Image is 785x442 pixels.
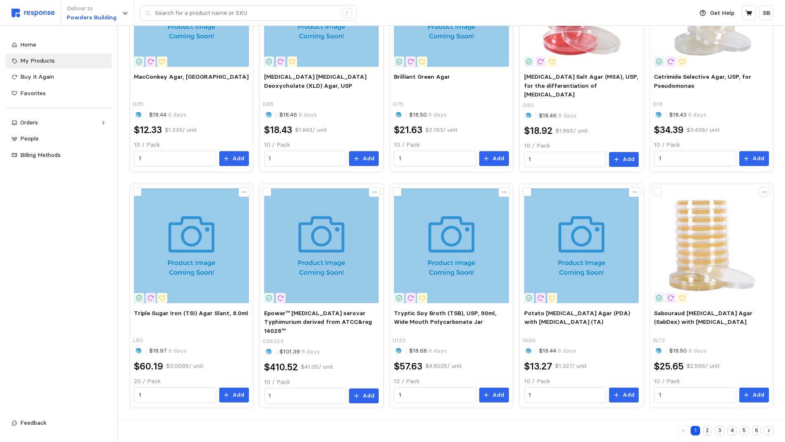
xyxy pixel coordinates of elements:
a: Orders [6,115,112,130]
p: G75 [393,100,403,109]
p: U133 [393,336,405,345]
img: l50_1.jpg [134,188,248,303]
input: Qty [659,151,731,166]
p: $18.50 [409,110,447,119]
p: 10 / Pack [654,140,769,150]
img: u133_1.jpg [394,188,508,303]
p: $18.46 [539,111,576,120]
p: 10 / Pack [524,377,639,386]
input: Qty [529,152,601,167]
span: Brilliant Green Agar [394,73,450,80]
span: Buy It Again [20,73,54,80]
h2: $21.63 [394,124,422,136]
p: $1.892 / unit [555,126,588,136]
p: G18 [653,100,663,109]
span: Triple Sugar Iron (TSI) Agar Slant, 8.0ml [134,309,248,317]
span: 8 days [556,347,576,354]
span: Tryptic Soy Broth (TSB), USP, 90ml, Wide Mouth Polycarbonate Jar [394,309,497,326]
span: 8 days [427,347,447,354]
p: W72 [653,336,665,345]
p: 10 / Pack [654,377,769,386]
span: Feedback [20,419,47,426]
span: People [20,135,39,142]
a: People [6,131,112,146]
h2: $13.27 [524,360,552,373]
span: 8 days [687,347,707,354]
p: $18.50 [669,346,707,355]
button: 1 [691,426,700,435]
p: G40 [523,101,534,110]
span: 8 days [167,347,187,354]
p: Get Help [710,9,734,18]
p: SB [763,9,770,18]
p: 10 / Pack [134,140,248,150]
p: L50 [133,336,143,345]
span: Cetrimide Selective Agar, USP, for Pseudomonas [654,73,751,89]
p: Add [752,391,764,400]
p: $3.0095 / unit [166,362,203,371]
a: My Products [6,54,112,68]
input: Qty [399,388,471,402]
a: Favorites [6,86,112,101]
span: Sabouraud [MEDICAL_DATA] Agar (SabDex) with [MEDICAL_DATA] [654,309,752,326]
button: Add [219,388,249,402]
h2: $18.43 [264,124,292,136]
button: Add [739,388,769,402]
div: Orders [20,118,97,127]
h2: $410.52 [264,361,298,374]
p: $1.233 / unit [165,126,197,135]
p: $3.439 / unit [687,126,719,135]
img: svg%3e [12,9,55,17]
p: $18.97 [149,346,187,355]
a: Home [6,37,112,52]
input: Qty [659,388,731,402]
input: Qty [139,388,211,402]
p: 0363E3 [262,337,284,346]
input: Qty [399,151,471,166]
div: / [342,8,352,18]
button: SB [759,6,773,20]
span: 8 days [300,348,320,355]
p: 10 / Pack [394,140,508,150]
p: $1.327 / unit [555,362,586,371]
img: w96_1.jpg [524,188,639,303]
p: Deliver to [67,4,117,13]
p: $2.565 / unit [687,362,719,371]
button: Feedback [6,416,112,430]
p: Add [752,154,764,163]
p: $1.843 / unit [295,126,327,135]
span: 8 days [297,111,317,118]
span: MacConkey Agar, [GEOGRAPHIC_DATA] [134,73,248,80]
p: Add [492,391,504,400]
p: $18.46 [279,110,317,119]
p: $41.05 / unit [301,362,333,372]
span: 8 days [427,111,447,118]
button: Get Help [695,5,739,21]
input: Qty [269,388,341,403]
span: Home [20,41,36,48]
p: 10 / Pack [264,140,379,150]
button: Add [349,151,379,166]
img: image_coming_soon.png [264,188,379,303]
h2: $18.92 [524,124,553,137]
p: $18.68 [409,346,447,355]
input: Qty [139,151,211,166]
button: 5 [740,426,749,435]
span: [MEDICAL_DATA] Salt Agar (MSA), USP, for the differentiation of [MEDICAL_DATA] [524,73,638,98]
button: 4 [727,426,737,435]
h2: $60.19 [134,360,163,373]
span: Potato [MEDICAL_DATA] Agar (PDA) with [MEDICAL_DATA] (TA) [524,309,630,326]
input: Search for a product name or SKU [155,6,337,21]
p: G65 [262,100,274,109]
p: Add [363,154,375,163]
span: Billing Methods [20,151,61,159]
span: 8 days [166,111,186,118]
p: $18.44 [149,110,186,119]
span: Favorites [20,89,46,97]
button: 6 [752,426,762,435]
span: My Products [20,57,55,64]
p: 12 / Pack [394,377,508,386]
a: Billing Methods [6,148,112,163]
button: Add [739,151,769,166]
p: Powders Building [67,13,117,22]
